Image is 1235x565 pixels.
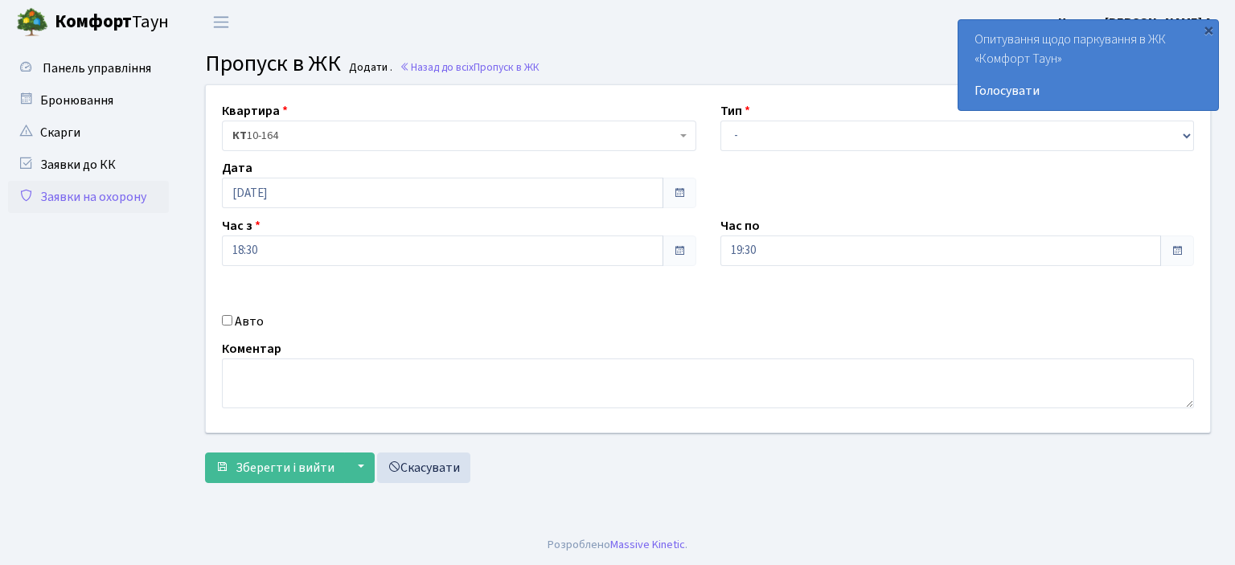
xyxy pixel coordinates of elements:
[55,9,169,36] span: Таун
[222,121,696,151] span: <b>КТ</b>&nbsp;&nbsp;&nbsp;&nbsp;10-164
[8,52,169,84] a: Панель управління
[1200,22,1217,38] div: ×
[8,84,169,117] a: Бронювання
[205,452,345,483] button: Зберегти і вийти
[232,128,676,144] span: <b>КТ</b>&nbsp;&nbsp;&nbsp;&nbsp;10-164
[222,339,281,358] label: Коментар
[400,59,540,75] a: Назад до всіхПропуск в ЖК
[222,216,261,235] label: Час з
[222,158,252,178] label: Дата
[377,452,470,483] a: Скасувати
[8,149,169,181] a: Заявки до КК
[1058,13,1216,32] a: Цитрус [PERSON_NAME] А.
[974,81,1202,100] a: Голосувати
[236,459,334,477] span: Зберегти і вийти
[474,59,540,75] span: Пропуск в ЖК
[720,101,750,121] label: Тип
[235,312,264,331] label: Авто
[610,536,685,553] a: Massive Kinetic
[1058,14,1216,31] b: Цитрус [PERSON_NAME] А.
[548,536,687,554] div: Розроблено .
[43,59,151,77] span: Панель управління
[201,9,241,35] button: Переключити навігацію
[720,216,760,235] label: Час по
[8,117,169,149] a: Скарги
[8,181,169,213] a: Заявки на охорону
[222,101,288,121] label: Квартира
[958,20,1218,110] div: Опитування щодо паркування в ЖК «Комфорт Таун»
[55,9,132,35] b: Комфорт
[232,128,247,144] b: КТ
[346,61,392,75] small: Додати .
[16,6,48,39] img: logo.png
[205,47,341,80] span: Пропуск в ЖК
